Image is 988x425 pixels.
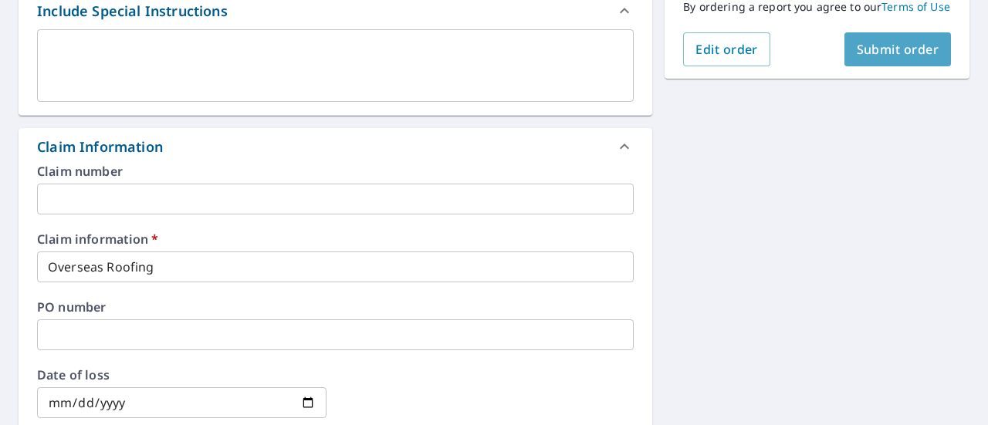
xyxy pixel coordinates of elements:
div: Include Special Instructions [37,1,228,22]
label: Date of loss [37,369,327,381]
span: Edit order [695,41,758,58]
button: Edit order [683,32,770,66]
span: Submit order [857,41,939,58]
label: PO number [37,301,634,313]
div: Claim Information [37,137,163,157]
label: Claim number [37,165,634,177]
label: Claim information [37,233,634,245]
button: Submit order [844,32,952,66]
div: Claim Information [19,128,652,165]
